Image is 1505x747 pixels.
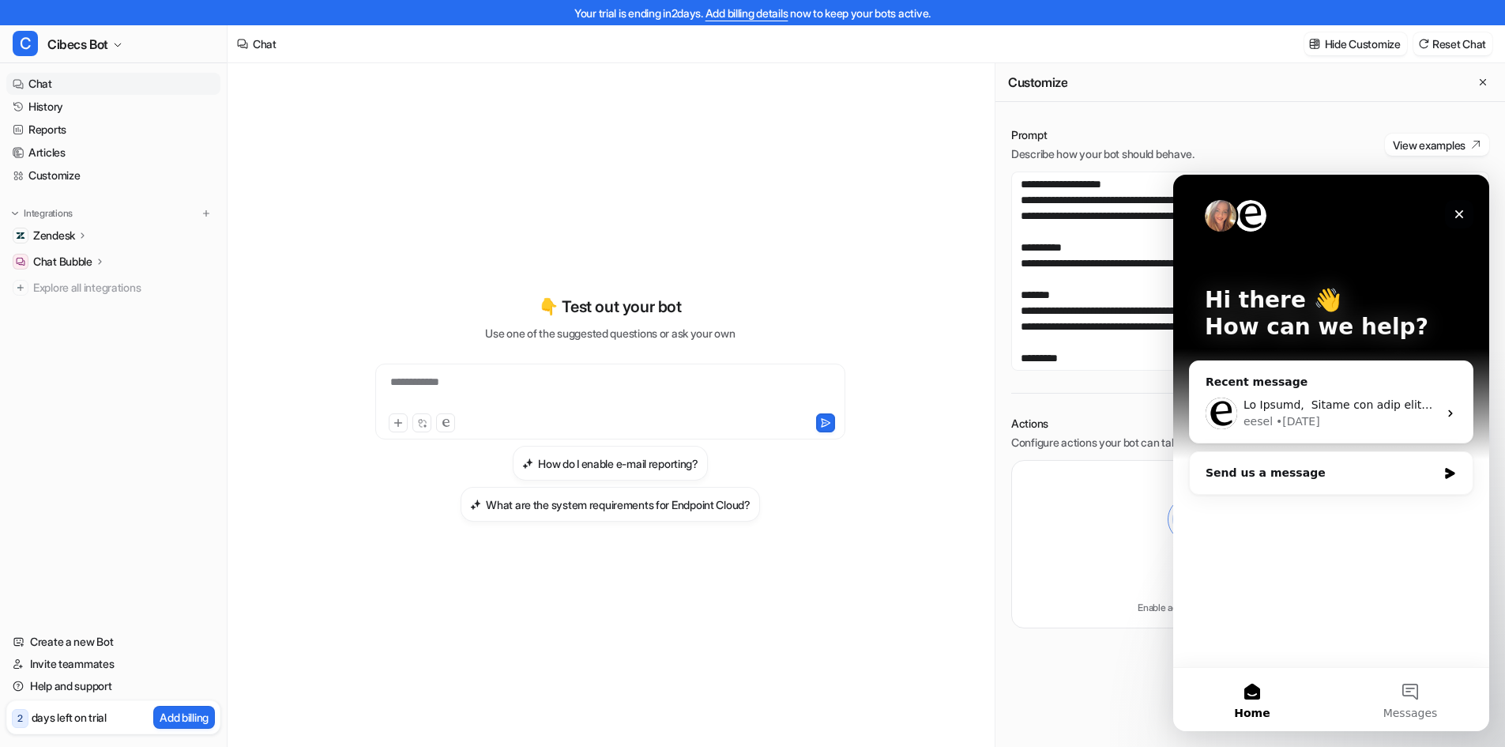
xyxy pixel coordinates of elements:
[1304,32,1407,55] button: Hide Customize
[6,119,220,141] a: Reports
[33,228,75,243] p: Zendesk
[6,164,220,187] a: Customize
[461,487,759,522] button: What are the system requirements for Endpoint Cloud?What are the system requirements for Endpoint...
[470,499,481,511] img: What are the system requirements for Endpoint Cloud?
[33,254,92,270] p: Chat Bubble
[538,455,698,472] h3: How do I enable e-mail reporting?
[6,675,220,697] a: Help and support
[32,709,107,726] p: days left on trial
[513,446,708,481] button: How do I enable e-mail reporting?How do I enable e-mail reporting?
[17,711,23,726] p: 2
[6,206,77,221] button: Integrations
[1473,73,1492,92] button: Close flyout
[24,207,73,220] p: Integrations
[201,208,212,219] img: menu_add.svg
[1011,146,1195,162] p: Describe how your bot should behave.
[6,653,220,675] a: Invite teammates
[153,706,215,729] button: Add billing
[1138,601,1356,615] p: Enable actions for your bot like routing to another bot
[1309,38,1320,50] img: customize
[16,231,25,240] img: Zendesk
[1008,74,1067,90] h2: Customize
[1011,127,1195,143] p: Prompt
[705,6,788,20] a: Add billing details
[13,31,38,56] span: C
[1385,134,1489,156] button: View examples
[1325,36,1401,52] p: Hide Customize
[6,631,220,653] a: Create a new Bot
[253,36,277,52] div: Chat
[1011,416,1185,432] p: Actions
[1418,38,1429,50] img: reset
[539,295,681,319] p: 👇 Test out your bot
[1173,175,1489,731] iframe: Intercom live chat
[485,325,735,341] p: Use one of the suggested questions or ask your own
[1011,435,1185,451] p: Configure actions your bot can take.
[486,496,750,513] h3: What are the system requirements for Endpoint Cloud?
[6,96,220,118] a: History
[6,141,220,164] a: Articles
[6,73,220,95] a: Chat
[47,33,108,55] span: Cibecs Bot
[9,208,21,219] img: expand menu
[33,275,214,300] span: Explore all integrations
[160,709,209,726] p: Add billing
[6,277,220,299] a: Explore all integrations
[522,458,533,470] img: How do I enable e-mail reporting?
[16,257,25,266] img: Chat Bubble
[1413,32,1492,55] button: Reset Chat
[13,280,28,296] img: explore all integrations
